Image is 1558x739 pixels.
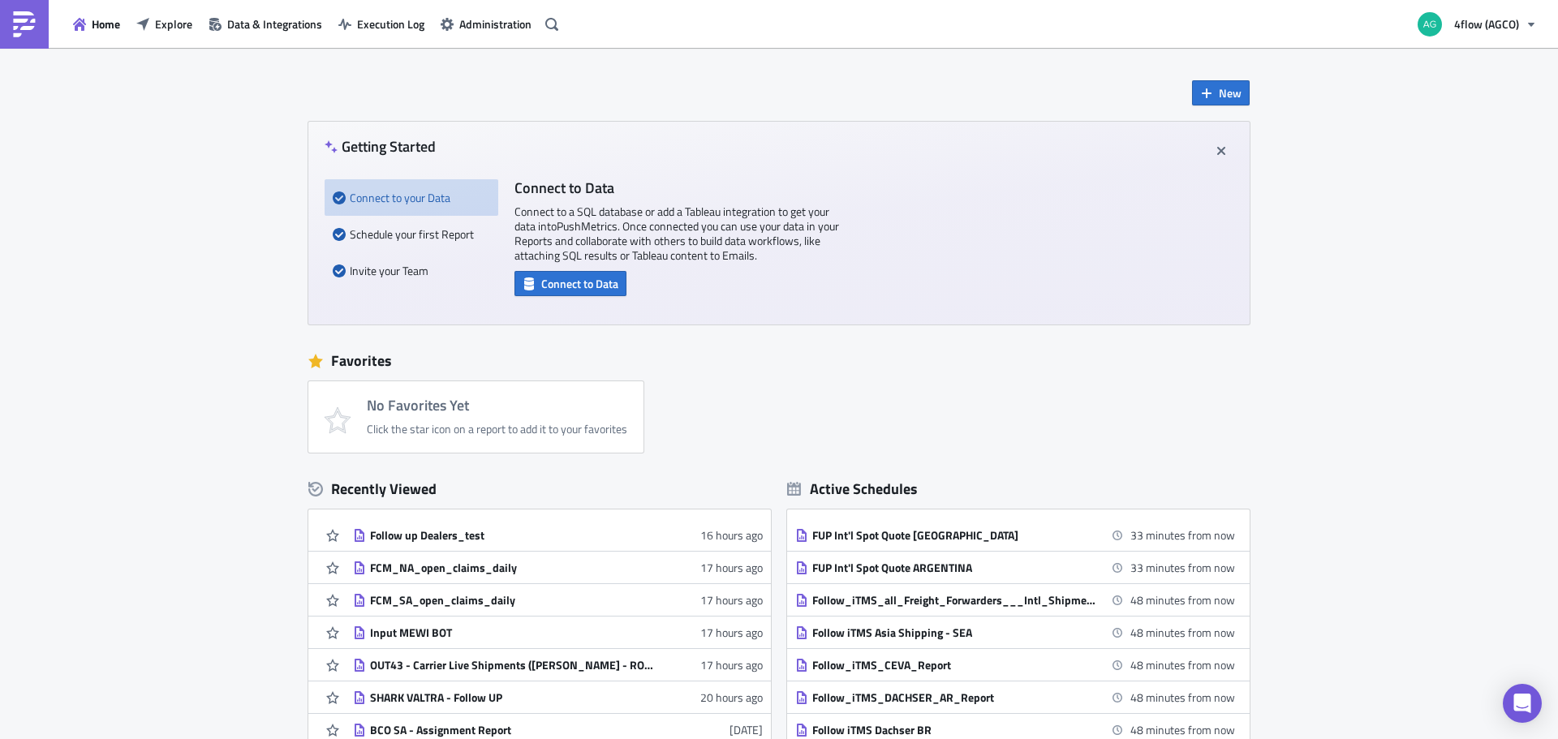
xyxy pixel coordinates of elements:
[155,15,192,32] span: Explore
[200,11,330,37] button: Data & Integrations
[1503,684,1542,723] div: Open Intercom Messenger
[700,591,763,608] time: 2025-09-29T17:17:09Z
[333,252,490,289] div: Invite your Team
[1130,624,1235,641] time: 2025-09-30 08:00
[370,528,654,543] div: Follow up Dealers_test
[1130,591,1235,608] time: 2025-09-30 08:00
[92,15,120,32] span: Home
[1130,721,1235,738] time: 2025-09-30 08:00
[812,528,1096,543] div: FUP Int'l Spot Quote [GEOGRAPHIC_DATA]
[370,625,654,640] div: Input MEWI BOT
[333,216,490,252] div: Schedule your first Report
[353,584,763,616] a: FCM_SA_open_claims_daily17 hours ago
[308,349,1250,373] div: Favorites
[367,397,627,414] h4: No Favorites Yet
[700,656,763,673] time: 2025-09-29T17:05:56Z
[795,649,1235,681] a: Follow_iTMS_CEVA_Report48 minutes from now
[308,477,771,501] div: Recently Viewed
[812,658,1096,672] div: Follow_iTMS_CEVA_Report
[1130,656,1235,673] time: 2025-09-30 08:00
[353,552,763,583] a: FCM_NA_open_claims_daily17 hours ago
[65,11,128,37] button: Home
[370,561,654,575] div: FCM_NA_open_claims_daily
[700,689,763,706] time: 2025-09-29T14:41:27Z
[795,617,1235,648] a: Follow iTMS Asia Shipping - SEA48 minutes from now
[367,422,627,436] div: Click the star icon on a report to add it to your favorites
[1130,526,1235,544] time: 2025-09-30 07:45
[330,11,433,37] button: Execution Log
[514,273,626,290] a: Connect to Data
[370,658,654,672] div: OUT43 - Carrier Live Shipments ([PERSON_NAME] - ROV) Daily 1700 - SF
[514,204,839,263] p: Connect to a SQL database or add a Tableau integration to get your data into PushMetrics . Once c...
[700,559,763,576] time: 2025-09-29T17:25:32Z
[459,15,532,32] span: Administration
[812,723,1096,737] div: Follow iTMS Dachser BR
[795,584,1235,616] a: Follow_iTMS_all_Freight_Forwarders___Intl_Shipment_Report48 minutes from now
[1219,84,1242,101] span: New
[812,690,1096,705] div: Follow_iTMS_DACHSER_AR_Report
[128,11,200,37] button: Explore
[1454,15,1519,32] span: 4flow (AGCO)
[1130,559,1235,576] time: 2025-09-30 07:45
[333,179,490,216] div: Connect to your Data
[370,690,654,705] div: SHARK VALTRA - Follow UP
[227,15,322,32] span: Data & Integrations
[795,681,1235,713] a: Follow_iTMS_DACHSER_AR_Report48 minutes from now
[353,617,763,648] a: Input MEWI BOT17 hours ago
[370,593,654,608] div: FCM_SA_open_claims_daily
[1408,6,1546,42] button: 4flow (AGCO)
[1192,80,1250,105] button: New
[353,519,763,551] a: Follow up Dealers_test16 hours ago
[795,552,1235,583] a: FUP Int'l Spot Quote ARGENTINA33 minutes from now
[514,179,839,196] h4: Connect to Data
[795,519,1235,551] a: FUP Int'l Spot Quote [GEOGRAPHIC_DATA]33 minutes from now
[433,11,540,37] button: Administration
[325,138,436,155] h4: Getting Started
[1130,689,1235,706] time: 2025-09-30 08:00
[812,593,1096,608] div: Follow_iTMS_all_Freight_Forwarders___Intl_Shipment_Report
[812,561,1096,575] div: FUP Int'l Spot Quote ARGENTINA
[541,275,618,292] span: Connect to Data
[353,681,763,713] a: SHARK VALTRA - Follow UP20 hours ago
[700,526,763,544] time: 2025-09-29T18:28:07Z
[812,625,1096,640] div: Follow iTMS Asia Shipping - SEA
[357,15,424,32] span: Execution Log
[787,479,918,498] div: Active Schedules
[353,649,763,681] a: OUT43 - Carrier Live Shipments ([PERSON_NAME] - ROV) Daily 1700 - SF17 hours ago
[1416,11,1444,38] img: Avatar
[11,11,37,37] img: PushMetrics
[370,723,654,737] div: BCO SA - Assignment Report
[514,271,626,296] button: Connect to Data
[730,721,763,738] time: 2025-09-25T12:42:24Z
[700,624,763,641] time: 2025-09-29T17:07:12Z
